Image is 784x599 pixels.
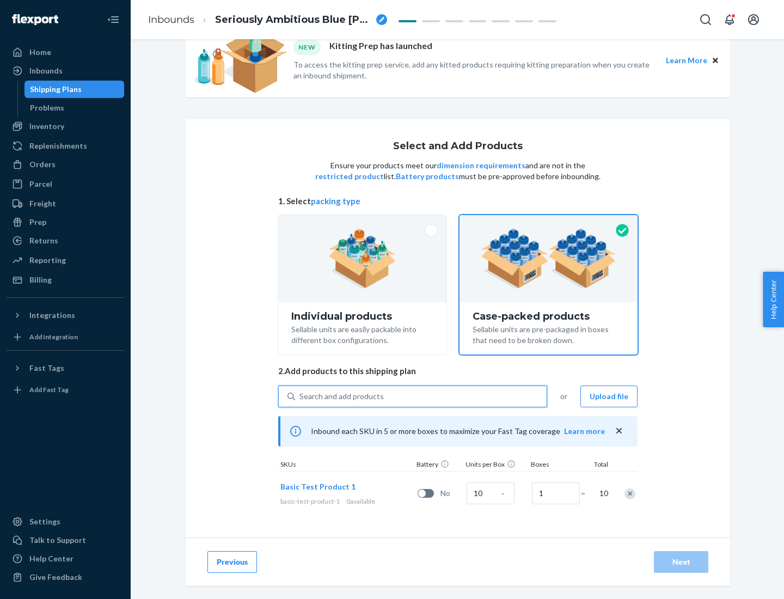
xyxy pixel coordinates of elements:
[7,137,124,155] a: Replenishments
[12,14,58,25] img: Flexport logo
[329,40,432,54] p: Kitting Prep has launched
[29,385,69,394] div: Add Fast Tag
[763,272,784,327] button: Help Center
[564,426,605,437] button: Learn more
[7,44,124,61] a: Home
[291,311,433,322] div: Individual products
[467,482,514,504] input: Case Quantity
[29,198,56,209] div: Freight
[481,229,616,289] img: case-pack.59cecea509d18c883b923b81aeac6d0b.png
[393,141,523,152] h1: Select and Add Products
[529,460,583,471] div: Boxes
[532,482,580,504] input: Number of boxes
[139,4,396,36] ol: breadcrumbs
[29,516,60,527] div: Settings
[7,195,124,212] a: Freight
[583,460,610,471] div: Total
[29,572,82,583] div: Give Feedback
[7,175,124,193] a: Parcel
[7,381,124,399] a: Add Fast Tag
[29,179,52,190] div: Parcel
[29,65,63,76] div: Inbounds
[7,550,124,567] a: Help Center
[29,553,73,564] div: Help Center
[278,460,414,471] div: SKUs
[291,322,433,346] div: Sellable units are easily packable into different box configurations.
[30,84,82,95] div: Shipping Plans
[7,252,124,269] a: Reporting
[29,535,86,546] div: Talk to Support
[215,13,372,27] span: Seriously Ambitious Blue Jay
[414,460,463,471] div: Battery
[29,310,75,321] div: Integrations
[148,14,194,26] a: Inbounds
[29,255,66,266] div: Reporting
[293,59,656,81] p: To access the kitting prep service, add any kitted products requiring kitting preparation when yo...
[7,232,124,249] a: Returns
[293,40,321,54] div: NEW
[7,271,124,289] a: Billing
[278,416,638,447] div: Inbound each SKU in 5 or more boxes to maximize your Fast Tag coverage
[396,171,459,182] button: Battery products
[29,140,87,151] div: Replenishments
[666,54,707,66] button: Learn More
[29,47,51,58] div: Home
[278,365,638,377] span: 2. Add products to this shipping plan
[29,235,58,246] div: Returns
[29,363,64,374] div: Fast Tags
[580,386,638,407] button: Upload file
[311,195,360,207] button: packing type
[24,99,125,117] a: Problems
[7,359,124,377] button: Fast Tags
[346,497,375,505] span: 0 available
[24,81,125,98] a: Shipping Plans
[581,488,592,499] span: =
[719,9,740,30] button: Open notifications
[207,551,257,573] button: Previous
[743,9,764,30] button: Open account menu
[314,160,602,182] p: Ensure your products meet our and are not in the list. must be pre-approved before inbounding.
[29,332,78,341] div: Add Integration
[597,488,608,499] span: 10
[29,217,46,228] div: Prep
[30,102,64,113] div: Problems
[299,391,384,402] div: Search and add products
[102,9,124,30] button: Close Navigation
[614,425,624,437] button: close
[695,9,716,30] button: Open Search Box
[29,274,52,285] div: Billing
[440,488,462,499] span: No
[624,488,635,499] div: Remove Item
[663,557,699,567] div: Next
[560,391,567,402] span: or
[280,481,356,492] button: Basic Test Product 1
[473,311,624,322] div: Case-packed products
[7,213,124,231] a: Prep
[7,531,124,549] a: Talk to Support
[654,551,708,573] button: Next
[437,160,525,171] button: dimension requirements
[473,322,624,346] div: Sellable units are pre-packaged in boxes that need to be broken down.
[328,229,396,289] img: individual-pack.facf35554cb0f1810c75b2bd6df2d64e.png
[280,497,340,505] span: basic-test-product-1
[7,62,124,80] a: Inbounds
[278,195,638,207] span: 1. Select
[29,121,64,132] div: Inventory
[7,513,124,530] a: Settings
[7,118,124,135] a: Inventory
[315,171,384,182] button: restricted product
[7,328,124,346] a: Add Integration
[280,482,356,491] span: Basic Test Product 1
[7,569,124,586] button: Give Feedback
[7,156,124,173] a: Orders
[463,460,529,471] div: Units per Box
[709,54,721,66] button: Close
[29,159,56,170] div: Orders
[7,307,124,324] button: Integrations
